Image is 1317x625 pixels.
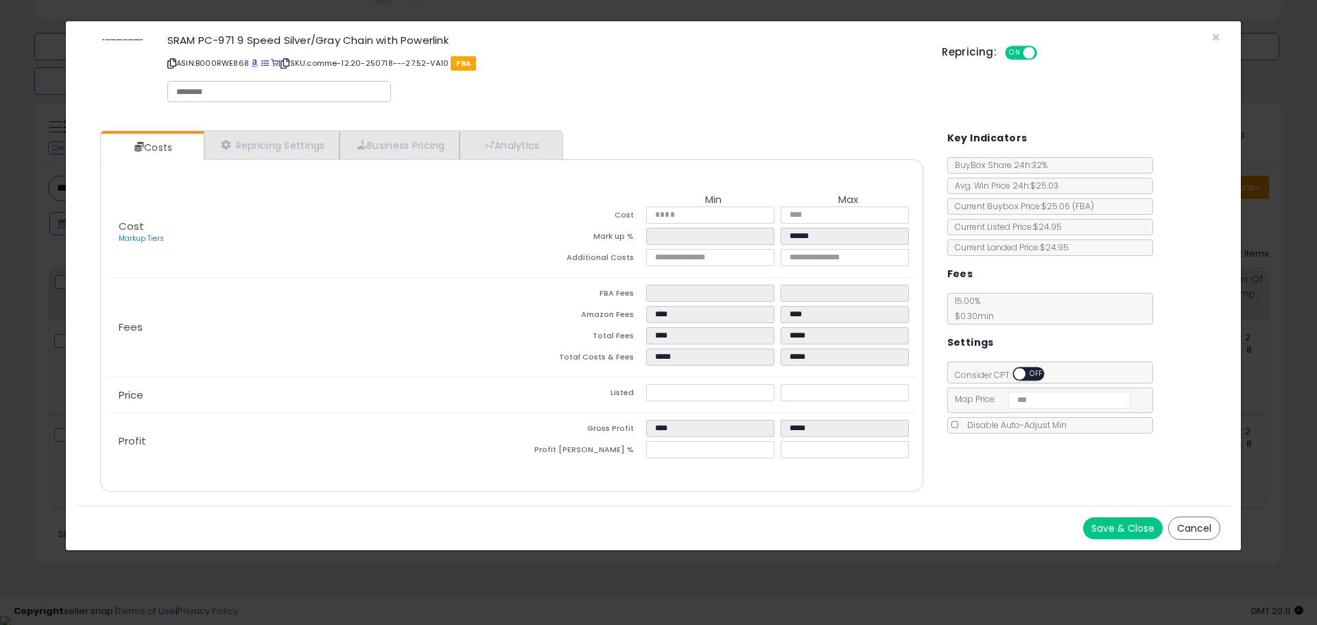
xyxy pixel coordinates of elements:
[781,194,915,207] th: Max
[108,221,512,244] p: Cost
[947,130,1028,147] h5: Key Indicators
[948,180,1058,191] span: Avg. Win Price 24h: $25.03
[1025,368,1047,380] span: OFF
[251,58,259,69] a: BuyBox page
[101,134,202,161] a: Costs
[1041,200,1094,212] span: $25.06
[948,369,1063,381] span: Consider CPT:
[512,306,646,327] td: Amazon Fees
[948,310,994,322] span: $0.30 min
[1211,27,1220,47] span: ×
[271,58,278,69] a: Your listing only
[1072,200,1094,212] span: ( FBA )
[102,38,143,41] img: 218oPAVY20L._SL60_.jpg
[646,194,781,207] th: Min
[948,159,1047,171] span: BuyBox Share 24h: 32%
[1006,47,1023,59] span: ON
[512,249,646,270] td: Additional Costs
[512,285,646,306] td: FBA Fees
[512,384,646,405] td: Listed
[948,393,1131,405] span: Map Price:
[942,47,997,58] h5: Repricing:
[1083,517,1163,539] button: Save & Close
[167,52,921,74] p: ASIN: B000RWE868 | SKU: comme-12.20-250718---27.52-VA10
[119,233,164,244] a: Markup Tiers
[512,228,646,249] td: Mark up %
[512,441,646,462] td: Profit [PERSON_NAME] %
[512,420,646,441] td: Gross Profit
[108,322,512,333] p: Fees
[947,334,994,351] h5: Settings
[167,35,921,45] h3: SRAM PC-971 9 Speed Silver/Gray Chain with Powerlink
[340,131,460,159] a: Business Pricing
[947,266,973,283] h5: Fees
[108,390,512,401] p: Price
[948,295,994,322] span: 15.00 %
[1168,517,1220,540] button: Cancel
[960,419,1067,431] span: Disable Auto-Adjust Min
[948,241,1069,253] span: Current Landed Price: $24.95
[948,221,1062,233] span: Current Listed Price: $24.95
[512,207,646,228] td: Cost
[108,436,512,447] p: Profit
[261,58,269,69] a: All offer listings
[512,327,646,349] td: Total Fees
[204,131,340,159] a: Repricing Settings
[1035,47,1057,59] span: OFF
[460,131,561,159] a: Analytics
[512,349,646,370] td: Total Costs & Fees
[948,200,1094,212] span: Current Buybox Price:
[451,56,476,71] span: FBA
